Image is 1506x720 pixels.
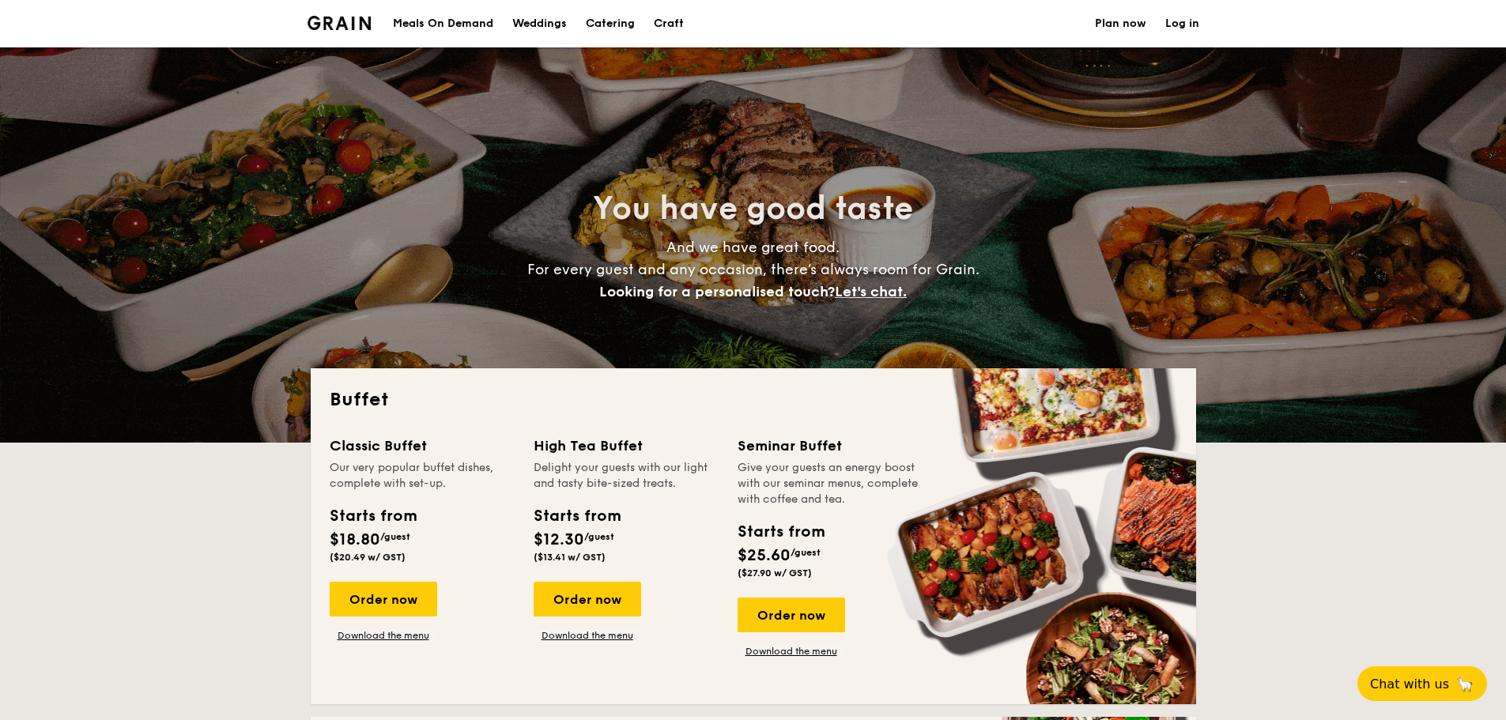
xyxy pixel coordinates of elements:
[791,547,821,558] span: /guest
[330,552,406,563] span: ($20.49 w/ GST)
[534,435,719,457] div: High Tea Buffet
[1370,677,1449,692] span: Chat with us
[330,530,380,549] span: $18.80
[738,567,812,579] span: ($27.90 w/ GST)
[534,552,606,563] span: ($13.41 w/ GST)
[308,16,372,30] img: Grain
[330,460,515,492] div: Our very popular buffet dishes, complete with set-up.
[308,16,372,30] a: Logotype
[738,597,845,632] div: Order now
[738,520,824,544] div: Starts from
[534,504,620,528] div: Starts from
[330,582,437,616] div: Order now
[330,387,1177,413] h2: Buffet
[1455,675,1474,693] span: 🦙
[534,582,641,616] div: Order now
[534,629,641,642] a: Download the menu
[330,435,515,457] div: Classic Buffet
[534,530,584,549] span: $12.30
[584,531,614,542] span: /guest
[593,190,913,228] span: You have good taste
[527,239,979,300] span: And we have great food. For every guest and any occasion, there’s always room for Grain.
[330,504,416,528] div: Starts from
[738,435,923,457] div: Seminar Buffet
[835,283,907,300] span: Let's chat.
[738,460,923,507] div: Give your guests an energy boost with our seminar menus, complete with coffee and tea.
[738,546,791,565] span: $25.60
[1357,666,1487,701] button: Chat with us🦙
[380,531,410,542] span: /guest
[599,283,835,300] span: Looking for a personalised touch?
[534,460,719,492] div: Delight your guests with our light and tasty bite-sized treats.
[330,629,437,642] a: Download the menu
[738,645,845,658] a: Download the menu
